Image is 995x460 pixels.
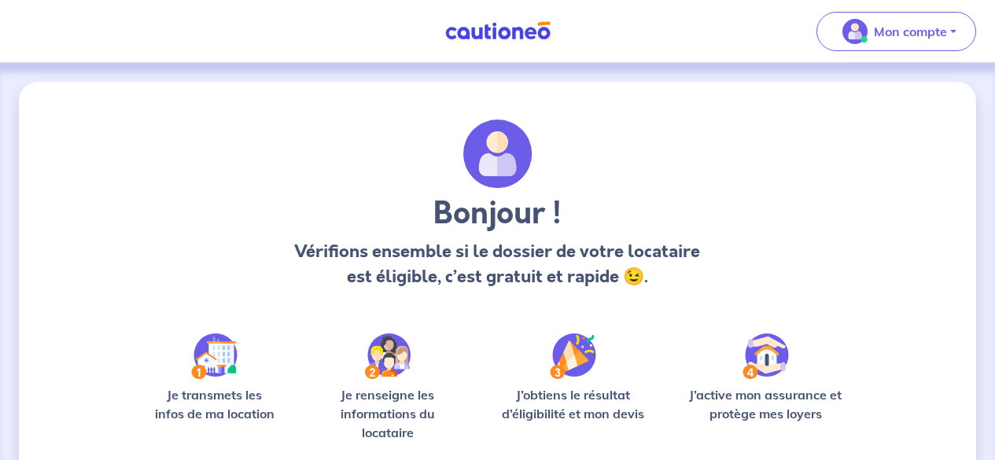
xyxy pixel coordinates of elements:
[816,12,976,51] button: illu_account_valid_menu.svgMon compte
[365,333,411,379] img: /static/c0a346edaed446bb123850d2d04ad552/Step-2.svg
[680,385,850,423] p: J’active mon assurance et protège mes loyers
[842,19,868,44] img: illu_account_valid_menu.svg
[463,120,533,189] img: archivate
[145,385,284,423] p: Je transmets les infos de ma location
[309,385,466,442] p: Je renseigne les informations du locataire
[292,195,703,233] h3: Bonjour !
[292,239,703,289] p: Vérifions ensemble si le dossier de votre locataire est éligible, c’est gratuit et rapide 😉.
[874,22,947,41] p: Mon compte
[550,333,596,379] img: /static/f3e743aab9439237c3e2196e4328bba9/Step-3.svg
[743,333,789,379] img: /static/bfff1cf634d835d9112899e6a3df1a5d/Step-4.svg
[191,333,238,379] img: /static/90a569abe86eec82015bcaae536bd8e6/Step-1.svg
[491,385,655,423] p: J’obtiens le résultat d’éligibilité et mon devis
[439,21,557,41] img: Cautioneo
